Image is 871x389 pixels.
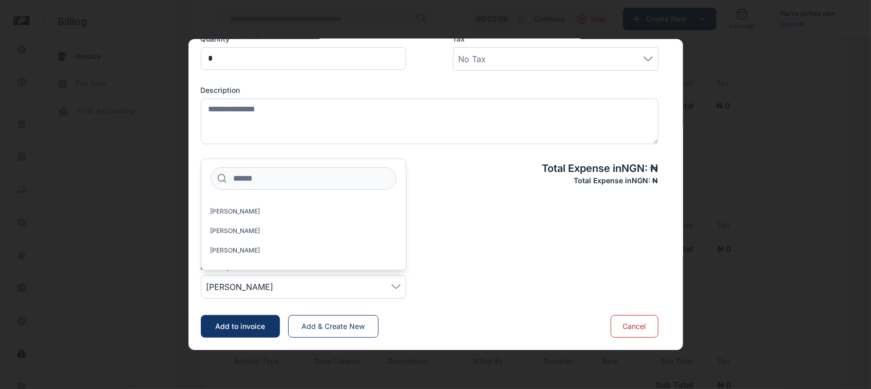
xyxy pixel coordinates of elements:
[288,315,378,338] button: Add & Create New
[206,281,274,293] span: [PERSON_NAME]
[611,315,658,338] button: Cancel
[215,322,265,330] span: Add to invoice
[201,85,658,95] label: Description
[201,315,280,338] button: Add to invoice
[453,34,465,44] span: Tax
[211,227,260,235] span: [PERSON_NAME]
[211,207,260,216] span: [PERSON_NAME]
[459,53,486,65] span: No Tax
[301,322,365,330] span: Add & Create New
[201,202,658,217] h4: Billing Information
[542,161,658,176] h2: Total Expense in NGN : ₦
[574,176,658,186] h2: Total Expense in NGN : ₦
[623,322,646,330] span: Cancel
[211,246,260,255] span: [PERSON_NAME]
[201,34,406,44] label: Quantity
